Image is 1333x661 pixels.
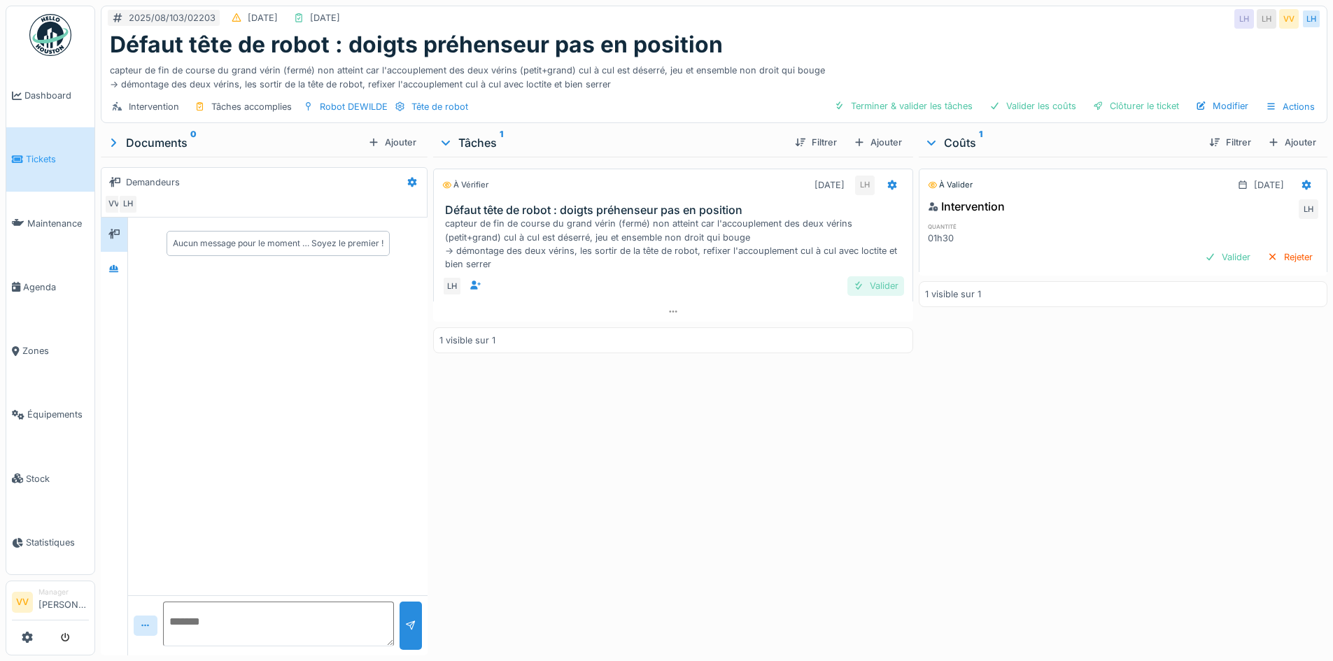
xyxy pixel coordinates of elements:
div: Documents [106,134,362,151]
div: Ajouter [848,133,908,152]
li: [PERSON_NAME] [38,587,89,617]
div: Tâches accomplies [211,100,292,113]
div: Actions [1260,97,1321,117]
div: Manager [38,587,89,597]
div: Intervention [129,100,179,113]
span: Tickets [26,152,89,166]
div: capteur de fin de course du grand vérin (fermé) non atteint car l'accouplement des deux vérins (p... [110,58,1318,90]
div: LH [1299,199,1318,219]
a: VV Manager[PERSON_NAME] [12,587,89,620]
span: Équipements [27,408,89,421]
div: Filtrer [789,133,842,152]
div: 2025/08/103/02203 [129,11,216,24]
a: Agenda [6,255,94,319]
div: Filtrer [1204,133,1257,152]
div: Demandeurs [126,176,180,189]
a: Dashboard [6,64,94,127]
span: Maintenance [27,217,89,230]
div: Tête de robot [411,100,468,113]
a: Équipements [6,383,94,446]
a: Zones [6,319,94,383]
div: [DATE] [1254,178,1284,192]
div: 01h30 [928,232,1055,245]
div: Intervention [928,198,1005,215]
a: Maintenance [6,192,94,255]
img: Badge_color-CXgf-gQk.svg [29,14,71,56]
div: Valider [1199,248,1256,266]
div: Tâches [439,134,783,151]
div: À vérifier [442,179,488,191]
h6: quantité [928,222,1055,231]
div: Ajouter [1262,133,1322,152]
a: Stock [6,447,94,511]
div: LH [855,176,875,195]
div: Terminer & valider les tâches [828,97,978,115]
div: capteur de fin de course du grand vérin (fermé) non atteint car l'accouplement des deux vérins (p... [445,217,906,271]
div: LH [1257,9,1276,29]
div: Ajouter [362,133,422,152]
span: Stock [26,472,89,485]
h3: Défaut tête de robot : doigts préhenseur pas en position [445,204,906,217]
span: Zones [22,344,89,357]
div: LH [118,194,138,214]
div: LH [442,276,462,296]
div: Modifier [1190,97,1254,115]
div: Clôturer le ticket [1087,97,1185,115]
div: [DATE] [310,11,340,24]
span: Statistiques [26,536,89,549]
div: Robot DEWILDE [320,100,388,113]
sup: 1 [979,134,982,151]
sup: 1 [500,134,503,151]
div: Aucun message pour le moment … Soyez le premier ! [173,237,383,250]
div: 1 visible sur 1 [439,334,495,347]
div: Rejeter [1262,248,1318,266]
div: À valider [928,179,973,191]
div: VV [104,194,124,214]
li: VV [12,592,33,613]
div: VV [1279,9,1299,29]
a: Statistiques [6,511,94,574]
sup: 0 [190,134,197,151]
a: Tickets [6,127,94,191]
div: Valider [847,276,904,295]
span: Agenda [23,280,89,294]
h1: Défaut tête de robot : doigts préhenseur pas en position [110,31,723,58]
div: Coûts [924,134,1198,151]
span: Dashboard [24,89,89,102]
div: Valider les coûts [984,97,1082,115]
div: [DATE] [248,11,278,24]
div: LH [1234,9,1254,29]
div: 1 visible sur 1 [925,287,981,301]
div: LH [1302,9,1321,29]
div: [DATE] [814,178,845,192]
